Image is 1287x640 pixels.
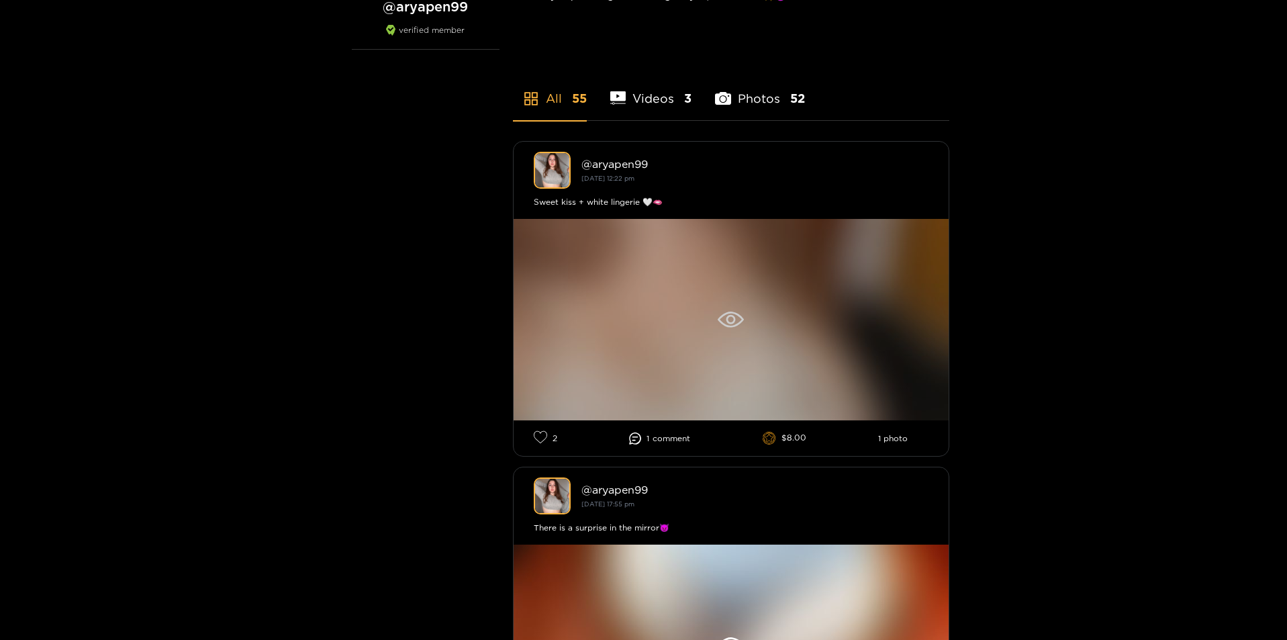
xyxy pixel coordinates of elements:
li: 1 [629,432,690,445]
div: @ aryapen99 [581,158,928,170]
li: All [513,60,587,120]
li: Videos [610,60,692,120]
div: Sweet kiss + white lingerie 🤍🫦 [534,195,928,209]
li: $8.00 [763,432,806,445]
small: [DATE] 17:55 pm [581,500,634,508]
img: aryapen99 [534,477,571,514]
li: Photos [715,60,805,120]
span: 3 [684,90,692,107]
div: @ aryapen99 [581,484,928,496]
span: 55 [572,90,587,107]
div: verified member [352,25,499,50]
li: 2 [534,430,557,446]
li: 1 photo [878,434,908,443]
div: There is a surprise in the mirror😈 [534,521,928,535]
img: aryapen99 [534,152,571,189]
span: 52 [790,90,805,107]
span: appstore [523,91,539,107]
span: comment [653,434,690,443]
small: [DATE] 12:22 pm [581,175,634,182]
